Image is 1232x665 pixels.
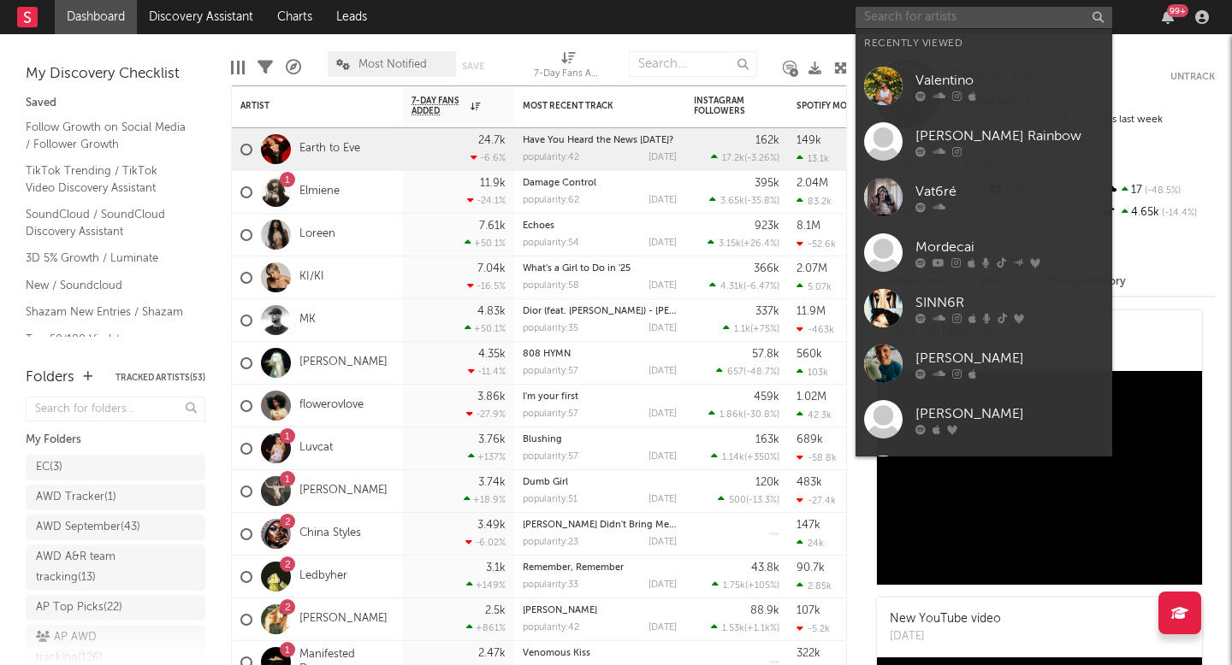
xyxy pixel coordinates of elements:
[523,101,651,111] div: Most Recent Track
[523,392,578,402] a: I'm your first
[720,197,744,206] span: 3.65k
[523,350,677,359] div: 808 HYMN
[751,562,779,574] div: 43.8k
[26,64,205,85] div: My Discovery Checklist
[755,306,779,317] div: 337k
[36,457,62,478] div: EC ( 3 )
[299,270,324,285] a: KI/KI
[462,62,484,71] button: Save
[523,221,554,231] a: Echoes
[523,409,578,419] div: popularity: 57
[299,313,316,327] a: MK
[797,391,826,403] div: 1.02M
[797,306,826,317] div: 11.9M
[26,205,188,240] a: SoundCloud / SoundCloud Discovery Assistant
[754,391,779,403] div: 459k
[523,196,579,205] div: popularity: 62
[754,263,779,274] div: 366k
[797,452,837,463] div: -58.8k
[523,495,577,504] div: popularity: 51
[464,494,506,505] div: +18.9 %
[523,307,677,316] div: Dior (feat. Chrystal) - Félix Remix
[523,606,677,615] div: Harriet
[479,221,506,232] div: 7.61k
[864,33,1104,54] div: Recently Viewed
[477,391,506,403] div: 3.86k
[727,368,743,377] span: 657
[755,221,779,232] div: 923k
[694,96,754,116] div: Instagram Followers
[747,453,777,462] span: +350 %
[115,374,205,382] button: Tracked Artists(53)
[718,494,779,505] div: ( )
[523,580,578,590] div: popularity: 33
[649,409,677,419] div: [DATE]
[466,409,506,420] div: -27.9 %
[856,169,1112,225] a: Vat6ré
[797,263,827,274] div: 2.07M
[478,434,506,445] div: 3.76k
[299,441,333,456] a: Luvcat
[523,221,677,231] div: Echoes
[36,597,122,618] div: AP Top Picks ( 22 )
[797,221,820,232] div: 8.1M
[722,154,744,163] span: 17.2k
[1167,4,1188,17] div: 99 +
[26,430,205,450] div: My Folders
[299,527,361,541] a: China Styles
[1101,179,1215,202] div: 17
[720,410,743,420] span: 1.86k
[523,435,677,444] div: Blushing
[26,162,188,197] a: TikTok Trending / TikTok Video Discovery Assistant
[649,580,677,590] div: [DATE]
[523,563,677,573] div: Remember, Remember
[797,520,820,531] div: 147k
[797,367,828,378] div: 103k
[299,612,388,627] a: [PERSON_NAME]
[722,624,744,633] span: 1.53k
[712,580,779,591] div: ( )
[723,581,745,591] span: 1.75k
[747,624,777,633] span: +1.1k %
[1159,209,1197,218] span: -14.4 %
[26,93,205,114] div: Saved
[286,43,301,92] div: A&R Pipeline
[797,605,820,616] div: 107k
[752,349,779,360] div: 57.8k
[523,649,677,658] div: Venomous Kiss
[753,325,777,334] span: +75 %
[523,478,677,487] div: Dumb Girl
[299,185,340,199] a: Elmiene
[258,43,273,92] div: Filters
[890,628,1001,645] div: [DATE]
[299,398,364,413] a: flowerovlove
[856,391,1112,447] a: [PERSON_NAME]
[36,487,116,508] div: AWD Tracker ( 1 )
[797,648,820,659] div: 322k
[1101,202,1215,224] div: 4.65k
[797,135,821,146] div: 149k
[797,409,832,421] div: 42.3k
[708,409,779,420] div: ( )
[746,410,777,420] span: -30.8 %
[755,434,779,445] div: 163k
[797,580,832,591] div: 2.85k
[797,538,824,549] div: 24k
[856,336,1112,391] a: [PERSON_NAME]
[719,239,741,249] span: 3.15k
[412,96,466,116] span: 7-Day Fans Added
[709,195,779,206] div: ( )
[478,349,506,360] div: 4.35k
[856,114,1112,169] a: [PERSON_NAME] Rainbow
[299,142,360,156] a: Earth to Eve
[231,43,245,92] div: Edit Columns
[797,178,828,189] div: 2.04M
[856,280,1112,336] a: SINN6R
[523,153,579,162] div: popularity: 42
[915,237,1104,257] div: Mordecai
[523,179,596,188] a: Damage Control
[797,434,823,445] div: 689k
[748,581,777,591] span: +105 %
[729,496,746,505] span: 500
[26,544,205,591] a: AWD A&R team tracking(13)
